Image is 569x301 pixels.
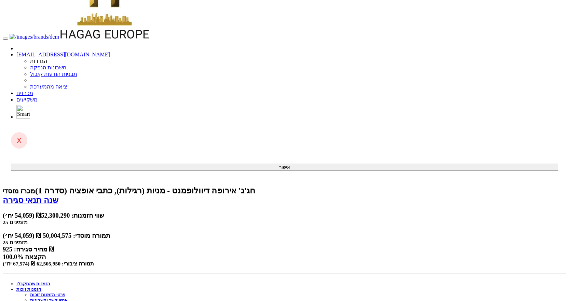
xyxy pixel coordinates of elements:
[3,219,28,225] small: 25 מזמינים
[273,132,345,137] span: [[סה״כ יחידות מוסדיים לחבר בורסה]]
[261,132,345,137] strong: יחידות
[343,109,411,114] span: [[תאריך המכרז לציבור - יום בשבוע]]
[486,109,509,114] span: [[שם חברה]]
[16,90,33,96] a: מכרזים
[174,109,214,114] span: [[מחיר / ריבית סגירה]]
[16,52,110,57] a: [EMAIL_ADDRESS][DOMAIN_NAME]
[7,119,556,126] p: היקף הסדרה המונפקת לציבור יהיה כ- מיליון ₪.
[528,36,556,41] span: [[תאריך נוכחי]]
[435,108,484,115] span: שם נייר מונפק שומר מקום widget
[7,131,556,138] p: התחייבותם המוקדמת של כל לקוחותיכם כפי שתופיע בתשקיף ההנפקה וכמפורט בקובץ המפורט המצ"ב הינה ל- בסך...
[182,83,219,90] span: [[שם חברה]]
[182,83,219,91] span: שם חברה שומר מקום widget
[435,109,484,114] span: [[שם [PERSON_NAME]]]
[507,47,545,54] span: שם חבר הבורסה שומר מקום widget
[220,108,279,115] span: סוג מכרז - ריבית/מחיר/מרווח שומר מקום widget
[3,246,566,253] div: מחיר סגירה: 925 ₪
[104,83,180,90] span: [[שם [PERSON_NAME]]]
[11,164,558,171] button: אישור
[104,83,220,90] strong: -
[292,108,336,115] span: תאריך המכרז לציבור שומר מקום widget
[30,58,566,64] li: הגדרות
[30,292,65,297] a: פרטי הזמנות זוכות
[486,108,509,115] span: שם חברה שומר מקום widget
[3,187,35,195] small: מכרז מוסדי
[220,83,556,90] strong: הנדון: תוצאות מכרז למשקיעים מסווגים – הודעת קיבול מרוכזת עבור הזמנות משקיעים מסווגים במכרז המוסדי...
[10,34,59,40] img: /images/brands/dcm
[422,119,483,126] span: תמורה לשלב ציבורי במיליונים שומר מקום widget
[16,281,50,286] a: הזמנות שהתקבלו
[17,136,22,145] span: X
[30,71,77,77] a: תבניות הודעות קיבול
[3,240,28,245] small: 25 מזמינים
[273,131,345,138] span: סה״כ יחידות מוסדיים לחבר בורסה שומר מקום widget
[3,253,46,260] span: 100.0% הקצאה
[422,120,483,125] span: [[תמורה לשלב ציבורי במיליונים]]
[3,196,58,205] a: שנה תנאי סגירה
[174,108,214,115] span: מחיר / ריבית סגירה שומר מקום widget
[507,48,545,53] span: [[שם חבר הבורסה]]
[16,287,41,292] a: הזמנות זוכות
[16,105,30,119] img: SmartBull Logo
[343,108,411,115] span: תאריך המכרז לציבור - יום בשבוע שומר מקום widget
[7,58,556,66] p: ג.א.נ.,
[7,108,556,115] p: המכרז המוסדי של חברת - , שנערך ביום , ה- נסגר ב של .
[3,212,566,219] div: שווי הזמנות: ₪52,300,290 (54,059 יח׳)
[292,109,336,114] span: [[תאריך המכרז לציבור]]
[528,36,556,43] span: תאריך נוכחי שומר מקום widget
[3,232,566,240] div: תמורה מוסדי: 50,004,575 ₪ (54,059 יח׳)
[104,83,180,91] span: שם נייר מונפק שומר מקום widget
[3,186,566,195] div: חג'ג' אירופה דיוולופמנט - מניות (רגילות), כתבי אופציה (סדרה 1) - הנפקה לציבור
[3,261,94,266] small: תמורה ציבורי: 62,505,950 ₪ (67,574 יח׳)
[30,65,66,70] a: חשבונות הנפקה
[16,97,38,102] a: משקיעים
[7,47,556,54] p: לכבוד
[30,84,69,90] a: יציאה מהמערכת
[220,109,279,114] span: [[סוג מכרז - ריבית/מחיר/מרווח]]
